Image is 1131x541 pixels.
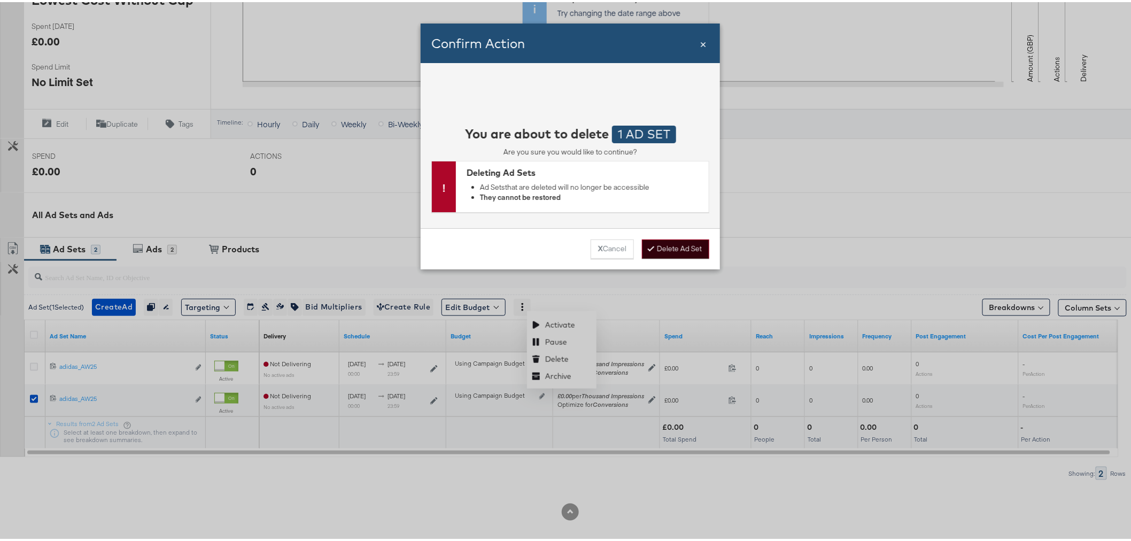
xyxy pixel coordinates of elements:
div: Are you sure you would like to continue? [503,145,637,155]
button: Delete Ad Set [642,237,709,257]
strong: delete [567,123,611,140]
strong: They cannot be restored [480,190,561,200]
div: 1 Ad Set [611,123,676,141]
span: × [700,34,707,48]
li: Ad Sets that are deleted will no longer be accessible [480,181,703,191]
button: Cancel [591,237,634,257]
span: Confirm Action [431,33,525,49]
strong: X [598,242,603,252]
div: Close [700,34,707,49]
div: You are about to [464,122,676,141]
div: Deleting Ad Sets [467,165,703,177]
